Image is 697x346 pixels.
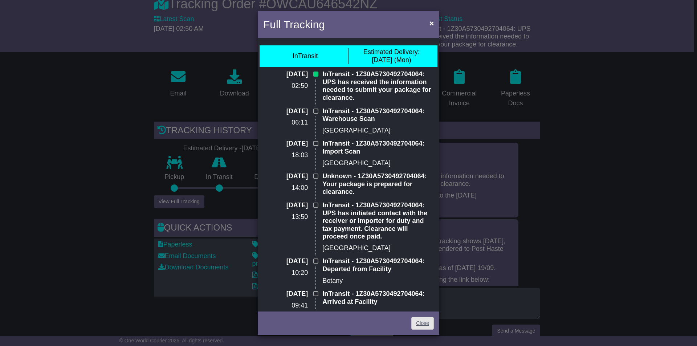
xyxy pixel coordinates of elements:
[263,269,308,277] p: 10:20
[263,184,308,192] p: 14:00
[263,107,308,115] p: [DATE]
[322,277,434,285] p: Botany
[263,119,308,127] p: 06:11
[263,213,308,221] p: 13:50
[263,70,308,78] p: [DATE]
[263,151,308,159] p: 18:03
[263,172,308,180] p: [DATE]
[322,309,434,317] p: Botany
[429,19,434,27] span: ×
[322,107,434,123] p: InTransit - 1Z30A5730492704064: Warehouse Scan
[293,52,318,60] div: InTransit
[411,317,434,330] a: Close
[322,202,434,241] p: InTransit - 1Z30A5730492704064: UPS has initiated contact with the receiver or importer for duty ...
[426,16,437,30] button: Close
[322,127,434,135] p: [GEOGRAPHIC_DATA]
[322,70,434,102] p: InTransit - 1Z30A5730492704064: UPS has received the information needed to submit your package fo...
[322,244,434,252] p: [GEOGRAPHIC_DATA]
[322,140,434,155] p: InTransit - 1Z30A5730492704064: Import Scan
[322,172,434,196] p: Unknown - 1Z30A5730492704064: Your package is prepared for clearance.
[263,302,308,310] p: 09:41
[322,159,434,167] p: [GEOGRAPHIC_DATA]
[363,48,420,64] div: [DATE] (Mon)
[322,290,434,306] p: InTransit - 1Z30A5730492704064: Arrived at Facility
[263,290,308,298] p: [DATE]
[363,48,420,56] span: Estimated Delivery:
[322,257,434,273] p: InTransit - 1Z30A5730492704064: Departed from Facility
[263,202,308,209] p: [DATE]
[263,257,308,265] p: [DATE]
[263,140,308,148] p: [DATE]
[263,82,308,90] p: 02:50
[263,16,325,33] h4: Full Tracking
